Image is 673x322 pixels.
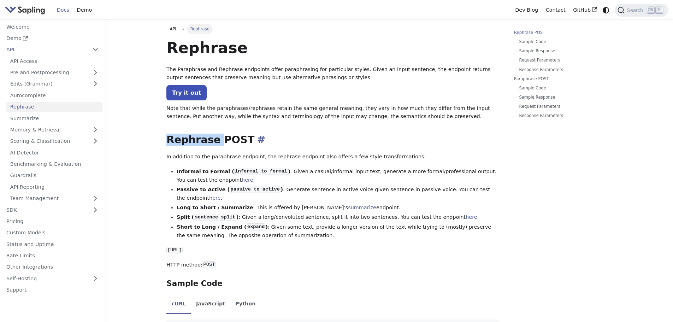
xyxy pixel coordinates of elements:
a: Scoring & Classification [6,136,102,146]
strong: Informal to Formal ( ) [177,169,290,174]
a: Docs [53,5,73,16]
nav: Breadcrumbs [166,24,498,34]
p: Note that while the paraphrases/rephrases retain the same general meaning, they vary in how much ... [166,104,498,121]
a: API Reporting [6,182,102,192]
a: AI Detector [6,147,102,158]
a: here [466,214,477,220]
strong: Long to Short / Summarize [177,205,253,210]
a: Pre and Postprocessing [6,68,102,78]
a: here [209,195,220,201]
strong: Split ( ) [177,214,238,220]
a: Direct link to Rephrase POST [254,134,265,146]
li: : Given a long/convoluted sentence, split it into two sentences. You can test the endpoint . [177,213,498,222]
img: Sapling.ai [5,5,45,15]
a: API [2,45,88,55]
a: Status and Uptime [2,239,102,249]
code: POST [202,261,216,268]
span: Rephrase [187,24,212,34]
a: Dev Blog [511,5,542,16]
a: here [242,177,253,183]
a: Try it out [166,85,207,100]
button: Collapse sidebar category 'API' [88,45,102,55]
a: Self-Hosting [2,273,102,283]
span: Search [625,7,647,13]
button: Expand sidebar category 'SDK' [88,205,102,215]
li: JavaScript [191,295,230,315]
code: sentence_split [194,214,236,221]
h2: Rephrase POST [166,134,498,146]
h3: Sample Code [166,279,498,288]
code: expand [247,223,266,230]
a: Demo [73,5,96,16]
p: In addition to the paraphrase endpoint, the rephrase endpoint also offers a few style transformat... [166,153,498,161]
p: HTTP method: [166,261,498,269]
a: Request Parameters [519,57,607,64]
a: Autocomplete [6,90,102,100]
code: informal_to_formal [234,168,288,175]
a: Edits (Grammar) [6,79,102,89]
a: Team Management [6,193,102,204]
a: Paraphrase POST [514,76,610,82]
a: Guardrails [6,170,102,181]
a: Rephrase POST [514,29,610,36]
a: Pricing [2,216,102,227]
code: passive_to_active [230,186,281,193]
a: GitHub [569,5,601,16]
h1: Rephrase [166,38,498,57]
a: Support [2,285,102,295]
a: Rate Limits [2,251,102,261]
li: : Generate sentence in active voice given sentence in passive voice. You can test the endpoint . [177,186,498,203]
a: Response Parameters [519,66,607,73]
li: cURL [166,295,191,315]
li: : Given some text, provide a longer version of the text while trying to (mostly) preserve the sam... [177,223,498,240]
a: Sample Code [519,39,607,45]
a: Summarize [6,113,102,123]
a: Contact [542,5,569,16]
button: Switch between dark and light mode (currently system mode) [601,5,611,15]
a: Sample Response [519,94,607,101]
p: The Paraphrase and Rephrase endpoints offer paraphrasing for particular styles. Given an input se... [166,65,498,82]
a: Sample Response [519,48,607,54]
a: API [166,24,179,34]
strong: Short to Long / Expand ( ) [177,224,268,230]
a: Other Integrations [2,262,102,272]
a: Sapling.ai [5,5,48,15]
a: summarize [348,205,376,210]
a: Request Parameters [519,103,607,110]
button: Search (Ctrl+K) [615,4,668,17]
a: Custom Models [2,228,102,238]
a: Rephrase [6,102,102,112]
a: Memory & Retrieval [6,125,102,135]
a: Response Parameters [519,112,607,119]
kbd: K [656,7,663,13]
a: SDK [2,205,88,215]
li: : Given a casual/informal input text, generate a more formal/professional output. You can test th... [177,168,498,185]
span: API [170,27,176,31]
a: Benchmarking & Evaluation [6,159,102,169]
a: Welcome [2,22,102,32]
a: Sample Code [519,85,607,92]
a: API Access [6,56,102,66]
li: Python [230,295,261,315]
code: [URL] [166,247,183,254]
a: Demo [2,33,102,43]
li: : This is offered by [PERSON_NAME]'s endpoint. [177,204,498,212]
strong: Passive to Active ( ) [177,187,283,192]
